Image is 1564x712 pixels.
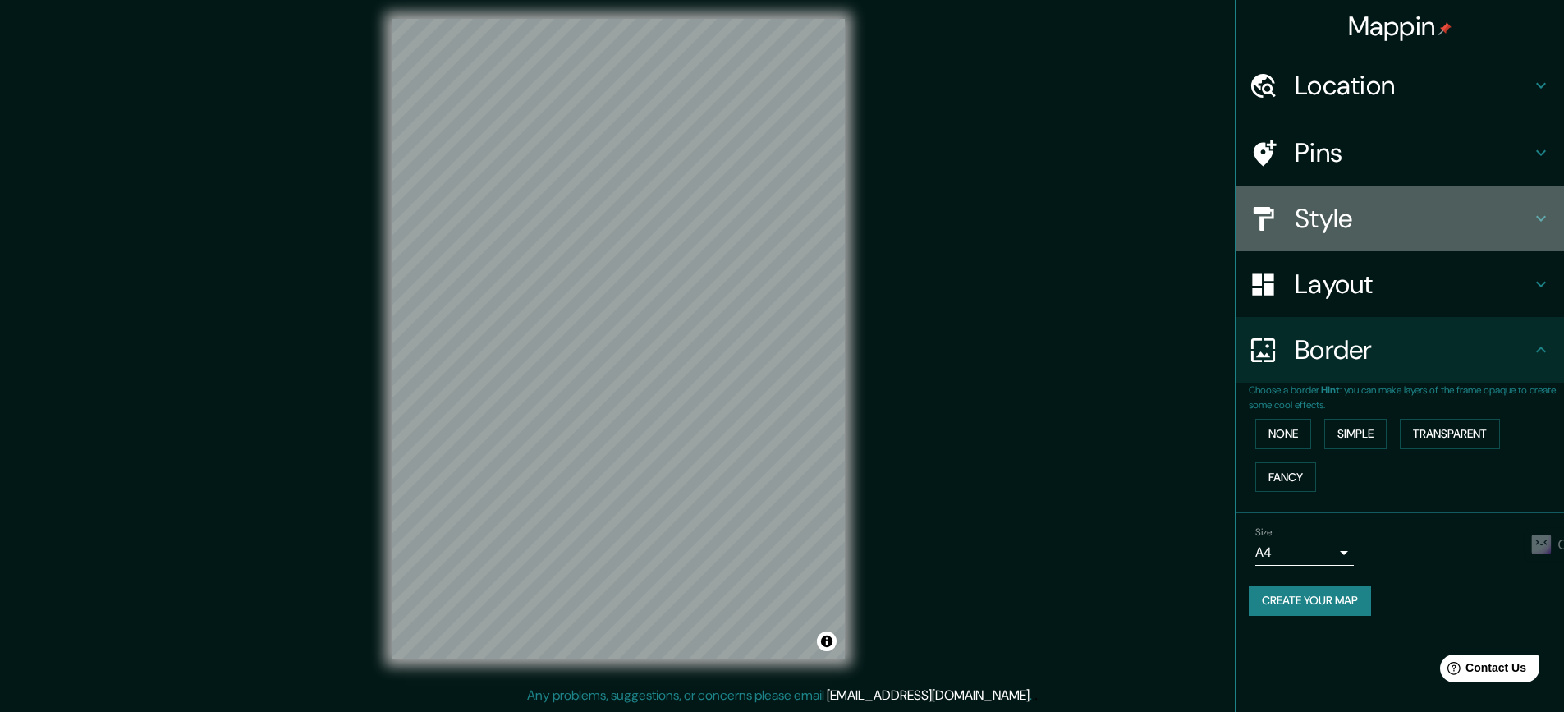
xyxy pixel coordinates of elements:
h4: Style [1295,202,1531,235]
div: Border [1236,317,1564,383]
div: Style [1236,186,1564,251]
b: Hint [1321,384,1340,397]
p: Choose a border. : you can make layers of the frame opaque to create some cool effects. [1249,383,1564,412]
h4: Layout [1295,268,1531,301]
h4: Pins [1295,136,1531,169]
canvas: Map [392,19,845,659]
button: Transparent [1400,419,1500,449]
h4: Border [1295,333,1531,366]
a: [EMAIL_ADDRESS][DOMAIN_NAME] [827,687,1030,704]
button: Simple [1324,419,1387,449]
div: A4 [1255,540,1354,566]
button: Create your map [1249,586,1371,616]
div: . [1032,686,1034,705]
p: Any problems, suggestions, or concerns please email . [527,686,1032,705]
iframe: Help widget launcher [1418,648,1546,694]
div: Pins [1236,120,1564,186]
button: None [1255,419,1311,449]
h4: Location [1295,69,1531,102]
div: Layout [1236,251,1564,317]
label: Size [1255,526,1273,540]
button: Fancy [1255,462,1316,493]
img: pin-icon.png [1438,22,1452,35]
div: Location [1236,53,1564,118]
div: . [1034,686,1038,705]
h4: Mappin [1348,10,1452,43]
button: Toggle attribution [817,632,837,651]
